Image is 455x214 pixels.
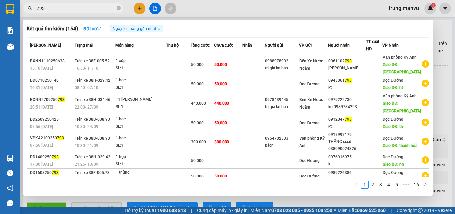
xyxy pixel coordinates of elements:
[328,65,366,72] div: [PERSON_NAME]
[30,135,73,142] div: VPKA2109250
[30,169,73,176] div: DD1608250
[75,143,98,148] span: 10:30 - 21/09
[75,162,98,167] span: 21:25 - 13/09
[361,181,369,189] li: 1
[30,96,73,103] div: BXNN2709250
[214,101,229,106] span: 440.000
[30,143,53,148] span: 07:56 [DATE]
[214,174,227,179] span: 50.000
[116,77,166,84] div: 1 bọc
[214,62,227,67] span: 50.000
[83,26,101,31] strong: Bộ lọc
[383,101,421,113] span: Giao DĐ: [GEOGRAPHIC_DATA]
[116,116,166,123] div: 1 bọc
[422,138,429,145] span: plus-circle
[116,176,166,184] div: SL: 1
[265,103,299,111] div: tri giá ko báo
[75,66,98,71] span: 16:30 - 11/10
[30,154,73,161] div: DD1409250
[97,26,101,31] span: down
[52,155,59,159] span: 793
[328,131,366,138] div: 0917997179
[116,153,166,161] div: 1 hộp
[299,158,320,163] span: Dọc Đường
[57,136,64,140] span: 793
[385,181,393,189] li: 4
[27,25,78,32] h3: Kết quả tìm kiếm ( 154 )
[355,182,359,186] span: left
[369,181,377,189] li: 2
[30,105,53,110] span: 20:51 [DATE]
[116,142,166,149] div: SL: 1
[265,96,299,103] div: 0978439445
[191,158,204,163] span: 50.000
[353,181,361,189] li: Previous Page
[30,124,53,129] span: 07:56 [DATE]
[30,162,53,167] span: 17:00 [DATE]
[422,80,429,87] span: plus-circle
[75,117,110,122] span: Trên xe 38B-008.93
[75,124,98,129] span: 10:30 - 24/09
[328,154,366,161] div: 0976916975
[28,6,32,11] span: search
[191,174,204,179] span: 50.000
[75,170,110,175] span: Trên xe 38F-005.73
[328,77,366,84] div: 0943061
[30,85,53,90] span: 16:31 [DATE]
[214,82,227,86] span: 50.000
[75,97,110,102] span: Trên xe 38H-034.46
[377,181,384,188] a: 3
[299,121,320,125] span: Dọc Đường
[328,58,366,65] div: 0961102
[7,170,13,176] span: question-circle
[299,82,320,86] span: Dọc Đường
[422,119,429,126] span: plus-circle
[75,85,98,90] span: 08:40 - 07/10
[6,4,14,14] img: logo-vxr
[191,62,204,67] span: 50.000
[166,43,179,48] span: Thu hộ
[30,58,73,65] div: BXNN1110250638
[30,77,73,84] div: DD0710250148
[361,181,368,188] a: 1
[328,84,366,91] div: kt
[383,124,403,129] span: Giao DĐ: th
[299,174,320,179] span: Dọc Đường
[299,59,323,71] span: Bến Xe Nước Ngầm
[383,85,403,90] span: Giao DĐ: ht
[7,43,14,50] img: warehouse-icon
[75,43,93,48] span: Trạng thái
[422,60,429,68] span: plus-circle
[411,181,421,189] li: 16
[328,43,350,48] span: Người nhận
[421,181,429,189] button: right
[383,162,404,167] span: Giao DĐ: nn
[75,59,110,63] span: Trên xe 38E-005.52
[116,169,166,176] div: 1 thùng
[75,155,110,159] span: Trên xe 38H-029.42
[116,65,166,72] div: SL: 1
[422,156,429,164] span: plus-circle
[265,58,299,65] div: 0988978992
[265,135,299,142] div: 0964702333
[422,172,429,179] span: plus-circle
[401,181,411,189] span: •••
[383,170,403,175] span: Dọc Đường
[110,25,163,32] span: Ngày lên hàng gần nhất
[393,181,400,188] a: 5
[265,142,299,149] div: bách
[214,140,229,144] span: 300.000
[328,138,366,152] div: THẮNG cccd 038090024326
[328,103,366,111] div: ko 0989784293
[385,181,392,188] a: 4
[382,43,399,48] span: VP Nhận
[328,161,366,168] div: kt
[52,170,59,175] span: 793
[116,84,166,91] div: SL: 1
[328,169,366,176] div: 0989226386
[299,97,323,110] span: Bến Xe Nước Ngầm
[75,105,98,110] span: 22:00 - 27/09
[116,103,166,111] div: SL: 1
[383,155,403,159] span: Dọc Đường
[116,135,166,142] div: 1 boc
